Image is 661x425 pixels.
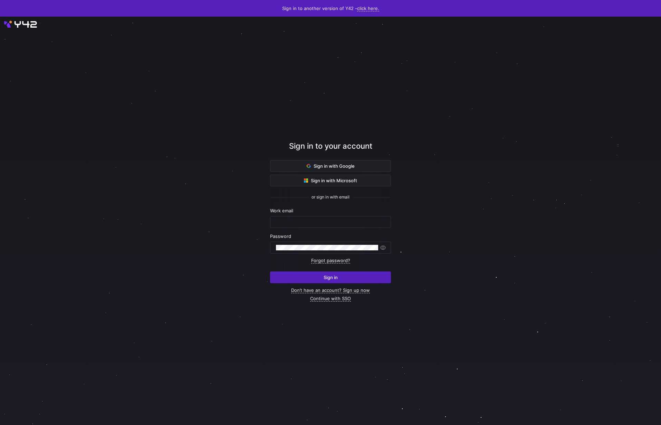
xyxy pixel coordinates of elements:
[270,140,391,160] div: Sign in to your account
[357,6,379,11] a: click here.
[270,208,293,213] span: Work email
[291,287,370,293] a: Don’t have an account? Sign up now
[311,258,350,264] a: Forgot password?
[304,178,357,183] span: Sign in with Microsoft
[270,160,391,172] button: Sign in with Google
[307,163,355,169] span: Sign in with Google
[324,275,338,280] span: Sign in
[270,233,291,239] span: Password
[270,271,391,283] button: Sign in
[270,175,391,186] button: Sign in with Microsoft
[312,195,349,200] span: or sign in with email
[310,296,351,302] a: Continue with SSO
